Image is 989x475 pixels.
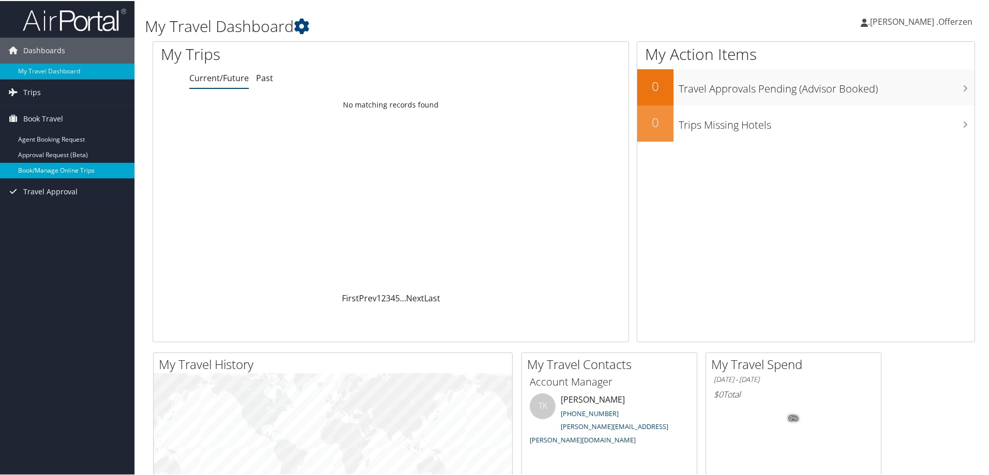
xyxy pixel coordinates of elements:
h6: [DATE] - [DATE] [714,374,873,384]
a: [PERSON_NAME][EMAIL_ADDRESS][PERSON_NAME][DOMAIN_NAME] [530,421,668,443]
span: Travel Approval [23,178,78,204]
span: $0 [714,388,723,399]
h2: My Travel History [159,355,512,372]
a: 1 [377,292,381,303]
span: … [400,292,406,303]
span: Trips [23,79,41,104]
span: Book Travel [23,105,63,131]
h3: Account Manager [530,374,689,388]
a: 0Travel Approvals Pending (Advisor Booked) [637,68,975,104]
li: [PERSON_NAME] [525,392,694,448]
div: TK [530,392,556,418]
h1: My Travel Dashboard [145,14,703,36]
td: No matching records found [153,95,628,113]
tspan: 0% [789,415,798,421]
a: 0Trips Missing Hotels [637,104,975,141]
h1: My Trips [161,42,423,64]
h2: My Travel Spend [711,355,881,372]
span: Dashboards [23,37,65,63]
a: 3 [386,292,391,303]
a: 2 [381,292,386,303]
h1: My Action Items [637,42,975,64]
h3: Travel Approvals Pending (Advisor Booked) [679,75,975,95]
a: Last [424,292,440,303]
a: First [342,292,359,303]
a: Prev [359,292,377,303]
a: Past [256,71,273,83]
a: [PHONE_NUMBER] [561,408,619,417]
a: .[PERSON_NAME] .Offerzen [861,5,983,36]
h2: 0 [637,113,673,130]
a: Current/Future [189,71,249,83]
h2: 0 [637,76,673,94]
img: airportal-logo.png [23,7,126,31]
h2: My Travel Contacts [527,355,697,372]
a: Next [406,292,424,303]
h3: Trips Missing Hotels [679,112,975,131]
span: .[PERSON_NAME] .Offerzen [868,15,972,26]
a: 4 [391,292,395,303]
a: 5 [395,292,400,303]
h6: Total [714,388,873,399]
